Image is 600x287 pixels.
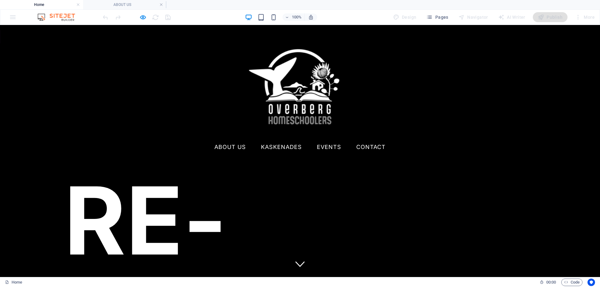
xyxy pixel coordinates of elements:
img: overberghomeschoolathletics.co.za [245,5,355,114]
button: Pages [424,12,451,22]
span: : [551,280,552,285]
button: Code [561,279,582,286]
h6: 100% [292,13,302,21]
a: Click to cancel selection. Double-click to open Pages [5,279,22,286]
span: Pages [426,14,448,20]
div: Design (Ctrl+Alt+Y) [391,12,419,22]
button: Usercentrics [587,279,595,286]
a: CONTACT [356,114,386,130]
a: EVENTS [317,114,341,130]
span: 00 00 [546,279,556,286]
i: On resize automatically adjust zoom level to fit chosen device. [308,14,314,20]
a: ABOUT US [214,114,246,130]
h4: ABOUT US [83,1,166,8]
h6: Session time [540,279,556,286]
span: Code [564,279,580,286]
button: 100% [282,13,305,21]
img: Editor Logo [36,13,83,21]
a: KASKENADES [261,114,302,130]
